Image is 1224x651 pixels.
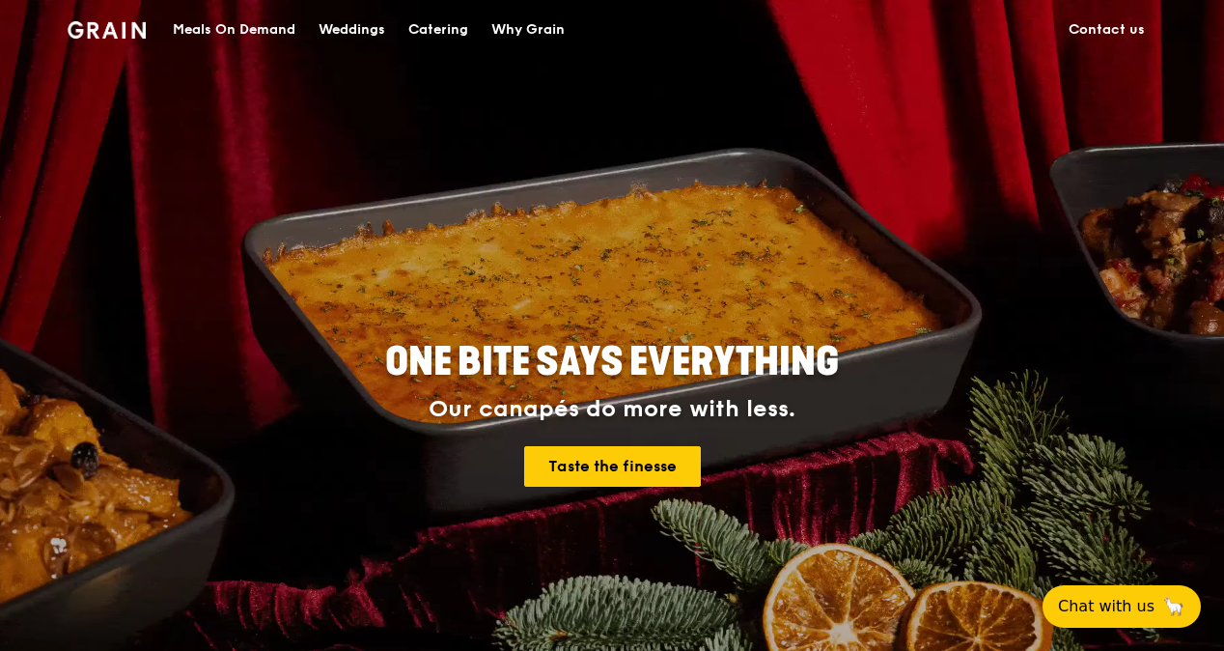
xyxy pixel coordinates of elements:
button: Chat with us🦙 [1043,585,1201,628]
span: Chat with us [1058,595,1154,618]
a: Why Grain [480,1,576,59]
img: Grain [68,21,146,39]
a: Catering [397,1,480,59]
div: Catering [408,1,468,59]
span: ONE BITE SAYS EVERYTHING [385,339,839,385]
div: Meals On Demand [173,1,295,59]
div: Our canapés do more with less. [264,396,960,423]
a: Weddings [307,1,397,59]
span: 🦙 [1162,595,1185,618]
a: Contact us [1057,1,1156,59]
a: Taste the finesse [524,446,701,487]
div: Why Grain [491,1,565,59]
div: Weddings [319,1,385,59]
